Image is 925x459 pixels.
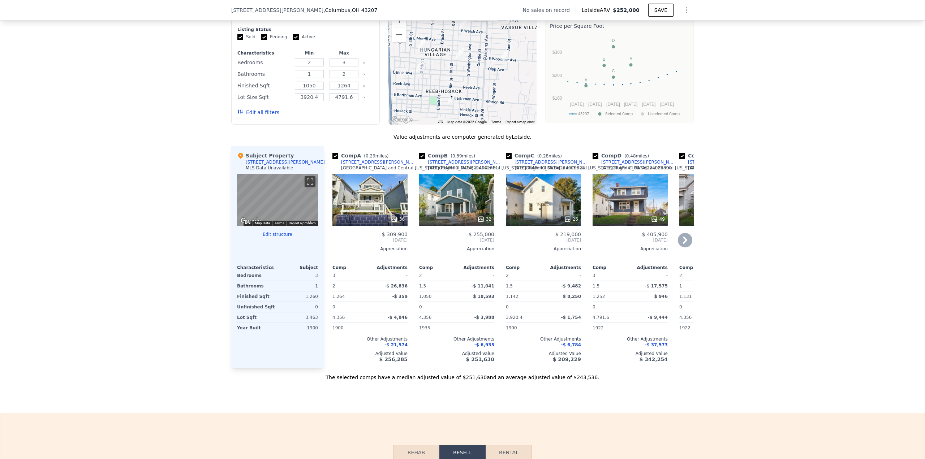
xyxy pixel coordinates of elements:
text: C [612,69,615,73]
div: [GEOGRAPHIC_DATA] and Central [US_STATE] Regional MLS # 224036560 [688,165,845,171]
div: [STREET_ADDRESS][PERSON_NAME] [515,159,590,165]
a: [STREET_ADDRESS][PERSON_NAME] [332,159,416,165]
div: Map [237,174,318,226]
button: Show Options [679,3,694,17]
div: 3 [279,270,318,281]
text: [DATE] [588,102,602,107]
span: , OH 43207 [350,7,377,13]
div: The selected comps have a median adjusted value of $251,630 and an average adjusted value of $243... [231,368,694,381]
div: Other Adjustments [332,336,408,342]
button: Map Data [255,221,270,226]
span: $ 8,250 [563,294,581,299]
div: 1900 [506,323,542,333]
div: [GEOGRAPHIC_DATA] and Central [US_STATE] Regional MLS # 224029928 [428,165,585,171]
span: $ 405,900 [642,231,668,237]
div: 334 E Welch Ave [460,17,468,30]
div: 1.5 [593,281,629,291]
div: Adjusted Value [593,351,668,356]
div: Adjustments [630,265,668,270]
span: [DATE] [593,237,668,243]
div: Value adjustments are computer generated by Lotside . [231,133,694,140]
div: - [371,323,408,333]
a: [STREET_ADDRESS][PERSON_NAME] [679,159,763,165]
div: Subject Property [237,152,294,159]
div: Comp C [506,152,565,159]
span: 4,356 [679,315,692,320]
div: Appreciation [679,246,754,252]
div: Comp E [679,152,738,159]
div: Comp A [332,152,391,159]
span: , Columbus [323,7,377,14]
button: SAVE [648,4,674,17]
div: 1922 [593,323,629,333]
span: $252,000 [613,7,640,13]
div: Appreciation [332,246,408,252]
span: 3 [332,273,335,278]
div: Comp [332,265,370,270]
span: 0 [332,304,335,309]
div: - [458,270,494,281]
input: Sold [237,34,243,40]
a: Terms (opens in new tab) [274,221,284,225]
div: - [593,252,668,262]
div: 3,463 [279,312,318,322]
a: Report a map error [505,120,534,124]
span: $ 946 [654,294,668,299]
a: [STREET_ADDRESS][PERSON_NAME] [419,159,503,165]
text: [DATE] [624,102,638,107]
div: - [679,252,754,262]
div: [STREET_ADDRESS][PERSON_NAME] [246,159,325,165]
button: Keyboard shortcuts [438,120,443,123]
span: 0 [506,304,509,309]
div: 268 Hinkle Ave [448,93,456,105]
div: - [545,270,581,281]
button: Edit structure [237,231,318,237]
div: 509 E Woodrow Ave [500,50,508,62]
span: 0.39 [452,153,462,159]
div: Other Adjustments [506,336,581,342]
span: 3,920.4 [506,315,522,320]
img: Google [390,115,414,125]
div: Unfinished Sqft [237,302,276,312]
span: 0 [679,304,682,309]
div: - [506,252,581,262]
div: - [371,270,408,281]
span: 1,131 [679,294,692,299]
div: 1922 [679,323,715,333]
div: Adjusted Value [332,351,408,356]
div: - [632,323,668,333]
div: - [545,323,581,333]
span: 0 [419,304,422,309]
text: A [629,56,632,61]
div: - [371,302,408,312]
div: 1 [679,281,715,291]
text: $200 [552,73,562,78]
text: [DATE] [642,102,656,107]
span: -$ 21,574 [384,342,408,347]
div: No sales on record [523,7,576,14]
span: -$ 3,988 [474,315,494,320]
span: [DATE] [506,237,581,243]
div: Lot Sqft [237,312,276,322]
div: 49 [651,216,665,223]
span: 0.48 [626,153,636,159]
span: [STREET_ADDRESS][PERSON_NAME] [231,7,323,14]
span: 0.28 [539,153,548,159]
div: Adjustments [457,265,494,270]
div: Subject [277,265,318,270]
span: [DATE] [419,237,494,243]
div: 1935 [419,323,455,333]
div: Lot Size Sqft [237,92,291,102]
div: - [458,302,494,312]
div: - [632,302,668,312]
label: Sold [237,34,255,40]
div: Comp [593,265,630,270]
div: 314 E Woodrow Ave [456,48,464,60]
div: Adjusted Value [419,351,494,356]
div: Finished Sqft [237,81,291,91]
text: [DATE] [606,102,620,107]
img: Google [239,216,263,226]
div: 2 [332,281,369,291]
div: 1.5 [419,281,455,291]
div: Appreciation [506,246,581,252]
